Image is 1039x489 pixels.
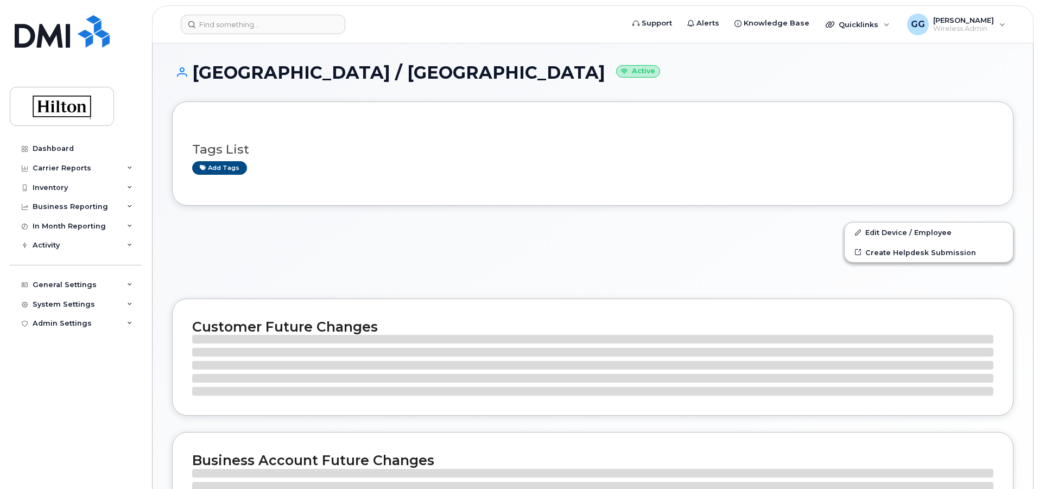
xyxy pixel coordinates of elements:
[192,161,247,175] a: Add tags
[172,63,1013,82] h1: [GEOGRAPHIC_DATA] / [GEOGRAPHIC_DATA]
[616,65,660,78] small: Active
[192,143,993,156] h3: Tags List
[845,243,1013,262] a: Create Helpdesk Submission
[845,223,1013,242] a: Edit Device / Employee
[192,452,993,468] h2: Business Account Future Changes
[192,319,993,335] h2: Customer Future Changes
